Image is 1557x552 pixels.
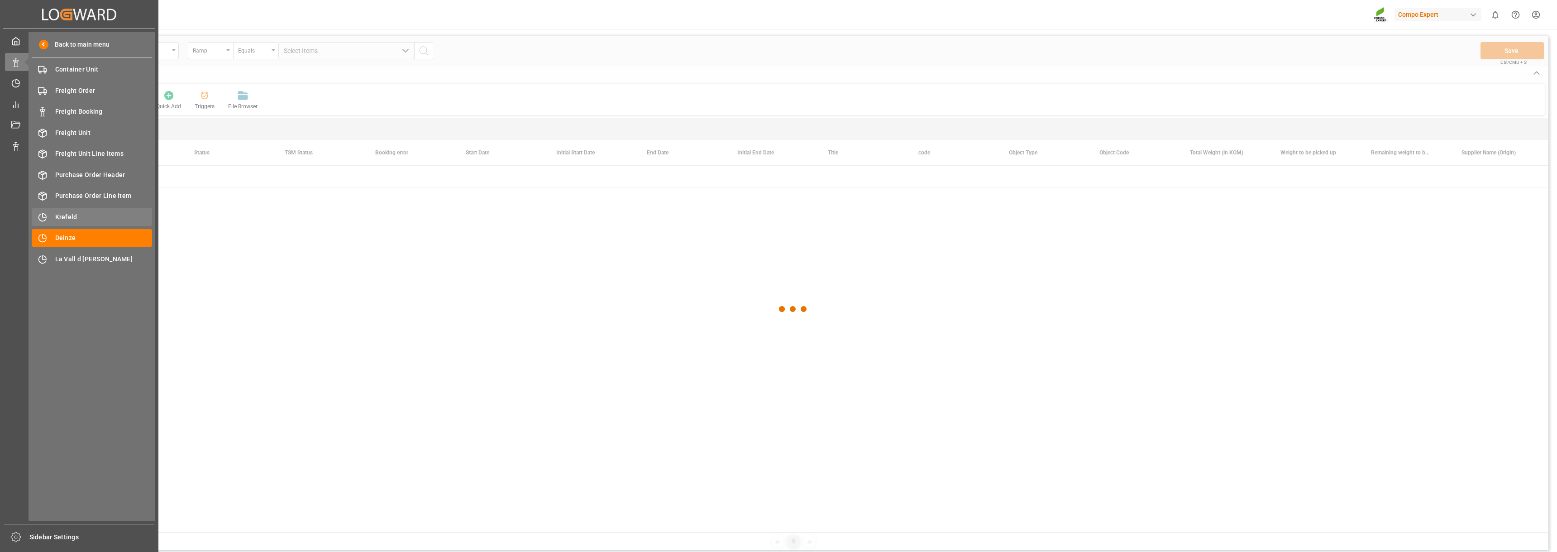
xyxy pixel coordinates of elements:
[5,95,153,113] a: My Reports
[29,533,155,542] span: Sidebar Settings
[55,254,153,264] span: La Vall d [PERSON_NAME]
[32,166,152,183] a: Purchase Order Header
[55,191,153,201] span: Purchase Order Line Item
[1374,7,1388,23] img: Screenshot%202023-09-29%20at%2010.02.21.png_1712312052.png
[32,208,152,226] a: Krefeld
[55,233,153,243] span: Deinze
[32,103,152,120] a: Freight Booking
[5,137,153,155] a: Customer View
[32,82,152,99] a: Freight Order
[32,229,152,247] a: Deinze
[55,86,153,96] span: Freight Order
[55,128,153,138] span: Freight Unit
[1395,6,1485,23] button: Compo Expert
[32,61,152,78] a: Container Unit
[32,145,152,163] a: Freight Unit Line Items
[1485,5,1505,25] button: show 0 new notifications
[55,107,153,116] span: Freight Booking
[32,187,152,205] a: Purchase Order Line Item
[55,170,153,180] span: Purchase Order Header
[32,124,152,141] a: Freight Unit
[55,149,153,158] span: Freight Unit Line Items
[5,74,153,92] a: Timeslot Management
[1505,5,1526,25] button: Help Center
[5,32,153,50] a: My Cockpit
[1395,8,1481,21] div: Compo Expert
[55,65,153,74] span: Container Unit
[55,212,153,222] span: Krefeld
[5,116,153,134] a: Document Management
[32,250,152,268] a: La Vall d [PERSON_NAME]
[48,40,110,49] span: Back to main menu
